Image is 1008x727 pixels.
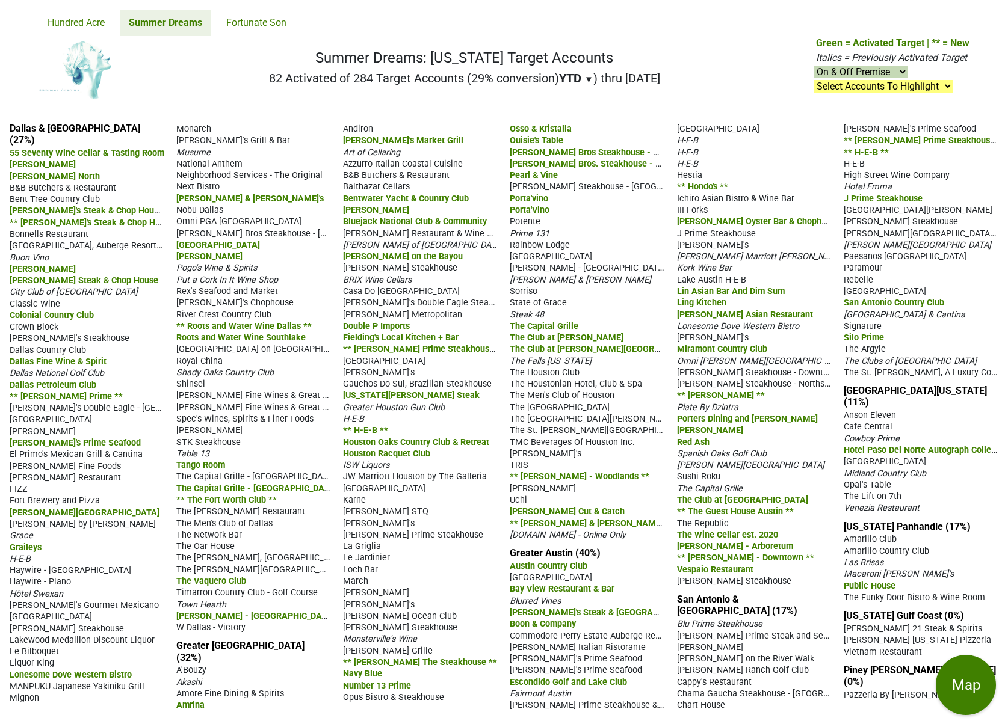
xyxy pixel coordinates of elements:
span: [PERSON_NAME] 21 Steak & Spirits [844,624,982,634]
span: Sorriso [510,286,537,296]
span: TRIS [510,460,528,470]
span: The Houston Club [510,367,580,378]
span: Dallas Fine Wine & Spirit [10,357,107,367]
span: Hotel Emma [844,182,892,192]
span: H-E-B [677,147,698,158]
span: FIZZ [10,484,28,494]
span: [PERSON_NAME] Prime Steak and Seafood [677,630,846,641]
span: Neighborhood Services - The Original [176,170,323,180]
span: The [GEOGRAPHIC_DATA] [510,402,610,413]
span: Art of Cellaring [343,147,400,158]
span: Dallas Country Club [10,345,86,355]
span: The Funky Door Bistro & Wine Room [844,592,985,603]
a: San Antonio & [GEOGRAPHIC_DATA] (17%) [677,594,797,616]
span: [PERSON_NAME] & [PERSON_NAME]'s [176,194,324,204]
span: Opus Bistro & Steakhouse [343,692,444,702]
span: H-E-B [677,135,698,146]
span: [GEOGRAPHIC_DATA] [677,124,759,134]
span: H-E-B [844,159,865,169]
span: Rex's Seafood and Market [176,286,278,296]
span: Cappy's Restaurant [677,677,752,687]
span: Vietnam Restaurant [844,647,922,657]
span: III Forks [677,205,708,215]
span: Town Hearth [176,600,226,610]
span: Number 13 Prime [343,681,411,691]
span: ** [PERSON_NAME] Prime ** [10,391,123,402]
span: [PERSON_NAME]'s Steak & Chop House - Grapevine [10,204,211,216]
span: ** [PERSON_NAME] - Woodlands ** [510,471,649,482]
span: Red Ash [677,437,710,447]
span: [PERSON_NAME]'s Prime Seafood [10,438,141,448]
span: [PERSON_NAME]'s Grill & Bar [176,135,290,146]
span: Steak 48 [510,310,544,320]
span: [PERSON_NAME] [176,251,243,262]
span: [PERSON_NAME] Metropolitan [343,310,462,320]
span: [PERSON_NAME] by [PERSON_NAME] [10,519,156,529]
span: [PERSON_NAME]'s Prime Seafood [844,124,976,134]
span: Lin Asian Bar And Dim Sum [677,286,785,296]
span: J Prime Steakhouse [677,229,756,239]
span: Amrina [176,700,205,710]
span: [GEOGRAPHIC_DATA], Auberge Resorts Collection [10,239,203,251]
span: Grace [10,530,33,541]
a: [US_STATE] Panhandle (17%) [844,521,971,532]
span: W Dallas - Victory [176,622,246,633]
span: [GEOGRAPHIC_DATA] [844,286,926,296]
span: Commodore Perry Estate Auberge Resorts Collection [510,630,717,641]
span: Porta'Vino [510,205,549,215]
span: Crown Block [10,322,58,332]
span: [PERSON_NAME]'s Prime Seafood [510,654,642,664]
span: [US_STATE][PERSON_NAME] Steak [343,390,480,400]
a: Dallas & [GEOGRAPHIC_DATA] (27%) [10,123,140,146]
span: Mignon [10,693,39,703]
span: Double P Imports [343,321,410,331]
span: Bay View Restaurant & Bar [510,584,614,594]
span: Lonesome Dove Western Bistro [10,670,132,680]
span: Spec's Wines, Spirits & Finer Foods [176,414,314,424]
span: Table 13 [176,449,209,459]
a: [GEOGRAPHIC_DATA][US_STATE] (11%) [844,385,987,408]
span: Chart House [677,700,725,710]
span: Bentwater Yacht & Country Club [343,194,469,204]
span: Tango Room [176,460,225,470]
span: [PERSON_NAME] Steakhouse - [GEOGRAPHIC_DATA] [510,180,714,192]
span: The Argyle [844,344,886,354]
span: The Capital Grille - [GEOGRAPHIC_DATA] [176,482,337,494]
span: Le Bilboquet [10,646,59,657]
span: Omni PGA [GEOGRAPHIC_DATA] [176,216,301,227]
span: Amore Fine Dining & Spirits [176,689,284,699]
span: Omni [PERSON_NAME][GEOGRAPHIC_DATA] [677,355,847,366]
span: Escondido Golf and Lake Club [510,677,627,687]
span: [GEOGRAPHIC_DATA] & Cantina [844,310,965,320]
span: [PERSON_NAME] Prime Steakhouse & Wine Bar [510,699,696,710]
span: Amarillo Country Club [844,546,929,556]
span: Paramour [844,263,882,273]
span: Gauchos Do Sul, Brazilian Steakhouse [343,379,492,389]
span: Lonesome Dove Western Bistro [677,321,799,331]
span: The Club at [PERSON_NAME] [510,333,623,343]
span: Haywire - Plano [10,577,71,587]
span: Fielding's Local Kitchen + Bar [343,333,459,343]
span: Fort Brewery and Pizza [10,495,100,506]
span: Bent Tree Country Club [10,194,100,204]
span: [DOMAIN_NAME] - Online Only [510,530,626,540]
span: Plate By Dzintra [677,402,738,413]
span: [PERSON_NAME] Bros. Steakhouse - Downtown [510,158,696,169]
span: [PERSON_NAME] Steakhouse - Downtown ATX [677,366,858,378]
span: Porta'vino [510,194,548,204]
span: Andiron [343,124,373,134]
span: ** [PERSON_NAME]'s Steak & Chop House [PERSON_NAME][GEOGRAPHIC_DATA]/[PERSON_NAME] ** [10,216,406,228]
h1: Summer Dreams: [US_STATE] Target Accounts [269,49,660,67]
span: Chama Gaucha Steakhouse - [GEOGRAPHIC_DATA] [677,687,875,699]
span: Las Brisas [844,557,883,568]
span: Hestia [677,170,702,180]
span: [PERSON_NAME]'s [343,518,415,529]
span: [PERSON_NAME] [677,642,743,652]
span: Kork Wine Bar [677,263,732,273]
span: [GEOGRAPHIC_DATA] [343,356,425,366]
span: [PERSON_NAME] [10,159,76,170]
span: ** The Guest House Austin ** [677,506,794,517]
span: STK Steakhouse [176,437,241,447]
span: Opal's Table [844,480,891,490]
span: The St. [PERSON_NAME][GEOGRAPHIC_DATA] [510,424,689,435]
